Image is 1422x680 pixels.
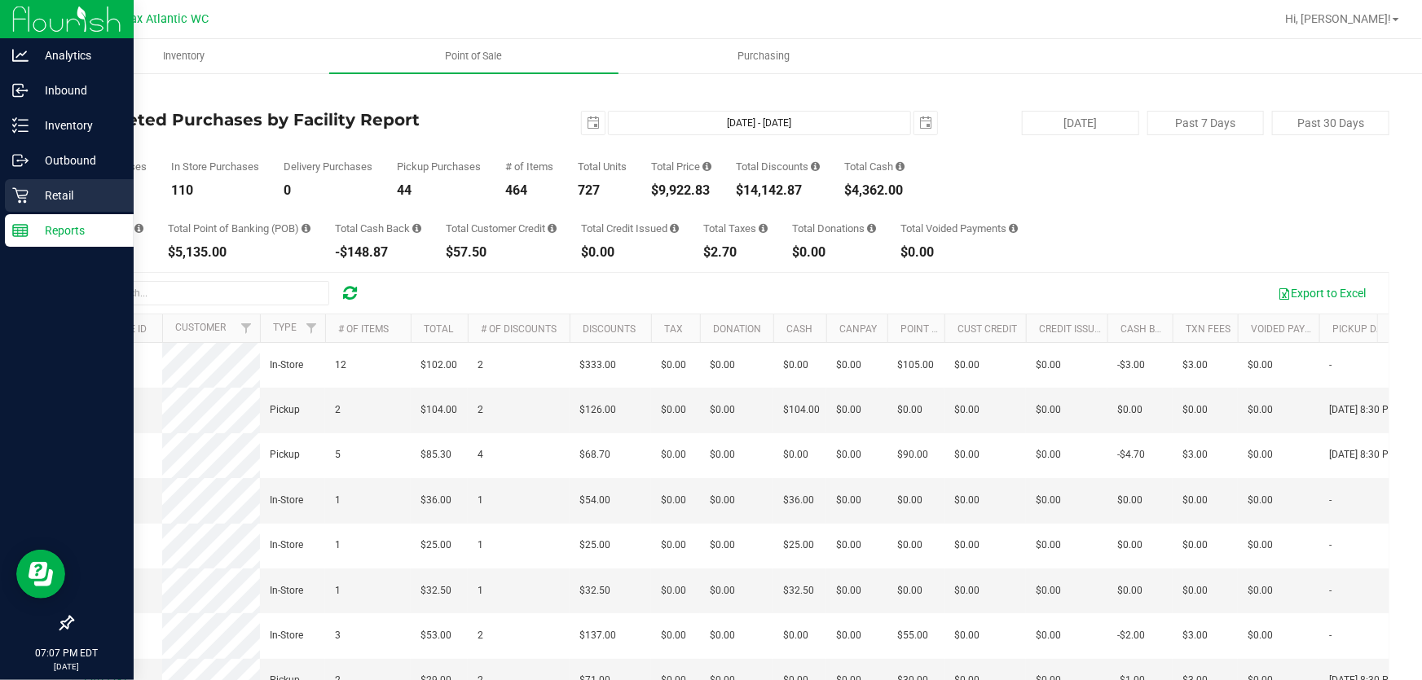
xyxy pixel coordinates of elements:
span: $0.00 [710,628,735,643]
i: Sum of all voided payment transaction amounts, excluding tips and transaction fees, for all purch... [1009,223,1018,234]
div: Total Customer Credit [446,223,557,234]
div: $0.00 [900,246,1018,259]
button: Past 7 Days [1147,111,1265,135]
span: $0.00 [1036,537,1061,553]
a: Type [273,322,297,333]
span: $54.00 [579,493,610,508]
span: $0.00 [1036,447,1061,463]
span: $0.00 [1036,358,1061,373]
span: $0.00 [783,358,808,373]
span: $0.00 [836,537,861,553]
div: Total Cash Back [335,223,421,234]
span: 1 [335,583,341,599]
span: 1 [478,493,483,508]
a: # of Discounts [481,323,557,335]
a: Total [424,323,453,335]
span: $68.70 [579,447,610,463]
span: $0.00 [1248,583,1273,599]
span: $3.00 [1182,628,1208,643]
span: 1 [335,493,341,508]
h4: Completed Purchases by Facility Report [72,111,511,129]
span: 4 [478,447,483,463]
a: Filter [298,314,325,342]
span: $0.00 [1182,583,1208,599]
div: Delivery Purchases [284,161,372,172]
span: $0.00 [1036,628,1061,643]
span: $0.00 [661,493,686,508]
div: Total Donations [792,223,876,234]
i: Sum of the discount values applied to the all purchases in the date range. [811,161,820,172]
span: $0.00 [783,628,808,643]
a: Inventory [39,39,329,73]
span: In-Store [270,583,303,599]
div: # of Items [505,161,553,172]
a: # of Items [338,323,389,335]
span: $0.00 [1036,583,1061,599]
span: Hi, [PERSON_NAME]! [1285,12,1391,25]
span: Jax Atlantic WC [124,12,209,26]
span: 1 [335,537,341,553]
span: $0.00 [836,447,861,463]
span: $0.00 [954,537,980,553]
span: $36.00 [783,493,814,508]
span: $104.00 [420,402,457,418]
div: Total Credit Issued [581,223,679,234]
span: $85.30 [420,447,451,463]
span: $0.00 [954,628,980,643]
p: 07:07 PM EDT [7,646,126,660]
span: $0.00 [1117,537,1142,553]
span: $0.00 [1182,402,1208,418]
div: $4,362.00 [844,184,905,197]
span: $0.00 [897,493,922,508]
div: $57.50 [446,246,557,259]
div: -$148.87 [335,246,421,259]
a: Donation [713,323,761,335]
input: Search... [85,281,329,305]
span: $105.00 [897,358,934,373]
span: $0.00 [954,358,980,373]
span: $25.00 [783,537,814,553]
span: $3.00 [1182,447,1208,463]
a: Cash [786,323,812,335]
span: $0.00 [836,628,861,643]
a: Discounts [583,323,636,335]
span: Pickup [270,447,300,463]
span: 1 [478,583,483,599]
span: 3 [335,628,341,643]
div: 110 [171,184,259,197]
a: Point of Banking (POB) [900,323,1016,335]
span: $0.00 [661,583,686,599]
span: In-Store [270,493,303,508]
span: $104.00 [783,402,820,418]
span: $0.00 [1248,447,1273,463]
span: $0.00 [836,583,861,599]
span: Inventory [141,49,227,64]
span: $0.00 [783,447,808,463]
div: $2.70 [703,246,768,259]
div: 0 [284,184,372,197]
inline-svg: Inbound [12,82,29,99]
a: Credit Issued [1039,323,1107,335]
span: $0.00 [954,493,980,508]
span: 2 [478,628,483,643]
span: 1 [478,537,483,553]
span: $0.00 [661,358,686,373]
span: $32.50 [579,583,610,599]
button: Export to Excel [1267,279,1376,307]
div: $5,135.00 [168,246,310,259]
span: 2 [335,402,341,418]
div: 727 [578,184,627,197]
span: -$4.70 [1117,447,1145,463]
div: Total Discounts [736,161,820,172]
span: $0.00 [1117,402,1142,418]
span: $0.00 [897,583,922,599]
p: Inventory [29,116,126,135]
span: - [1329,537,1332,553]
span: $55.00 [897,628,928,643]
span: -$3.00 [1117,358,1145,373]
span: 12 [335,358,346,373]
span: $0.00 [1036,493,1061,508]
a: Cust Credit [958,323,1017,335]
i: Sum of the successful, non-voided point-of-banking payment transactions, both via payment termina... [302,223,310,234]
div: Total Units [578,161,627,172]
